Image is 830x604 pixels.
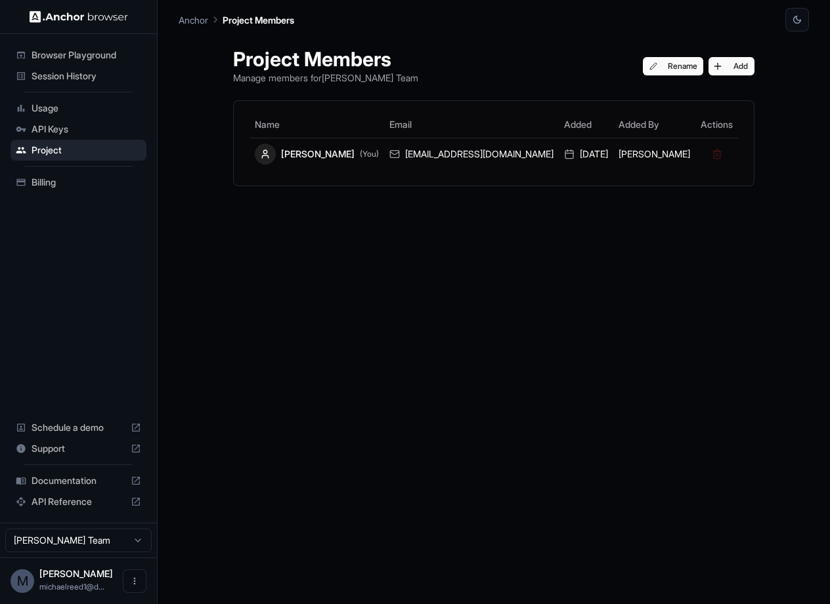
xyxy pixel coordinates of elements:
p: Project Members [223,13,294,27]
div: API Reference [11,491,146,512]
img: Anchor Logo [30,10,128,23]
div: Browser Playground [11,45,146,66]
div: [PERSON_NAME] [255,144,379,165]
div: Billing [11,172,146,193]
span: Documentation [32,474,125,487]
th: Added By [613,111,695,138]
span: Browser Playground [32,49,141,62]
div: Project [11,140,146,161]
th: Added [559,111,613,138]
th: Email [384,111,559,138]
div: Usage [11,98,146,119]
div: API Keys [11,119,146,140]
span: Schedule a demo [32,421,125,434]
span: michaelreed1@dyonmail1.com [39,582,104,592]
span: Project [32,144,141,157]
div: M [11,569,34,593]
span: Billing [32,176,141,189]
div: Session History [11,66,146,87]
button: Open menu [123,569,146,593]
div: [EMAIL_ADDRESS][DOMAIN_NAME] [389,148,554,161]
div: Support [11,438,146,459]
button: Rename [643,57,704,75]
span: Michael Reed [39,568,113,579]
nav: breadcrumb [179,12,294,27]
span: API Reference [32,495,125,508]
span: Support [32,442,125,455]
p: Anchor [179,13,208,27]
span: (You) [360,149,379,159]
span: Usage [32,102,141,115]
th: Name [250,111,384,138]
span: API Keys [32,123,141,136]
span: Session History [32,70,141,83]
button: Add [709,57,754,75]
div: Schedule a demo [11,417,146,438]
div: Documentation [11,470,146,491]
p: Manage members for [PERSON_NAME] Team [233,71,418,85]
div: [DATE] [564,148,608,161]
td: [PERSON_NAME] [613,138,695,170]
th: Actions [695,111,738,138]
h1: Project Members [233,47,418,71]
